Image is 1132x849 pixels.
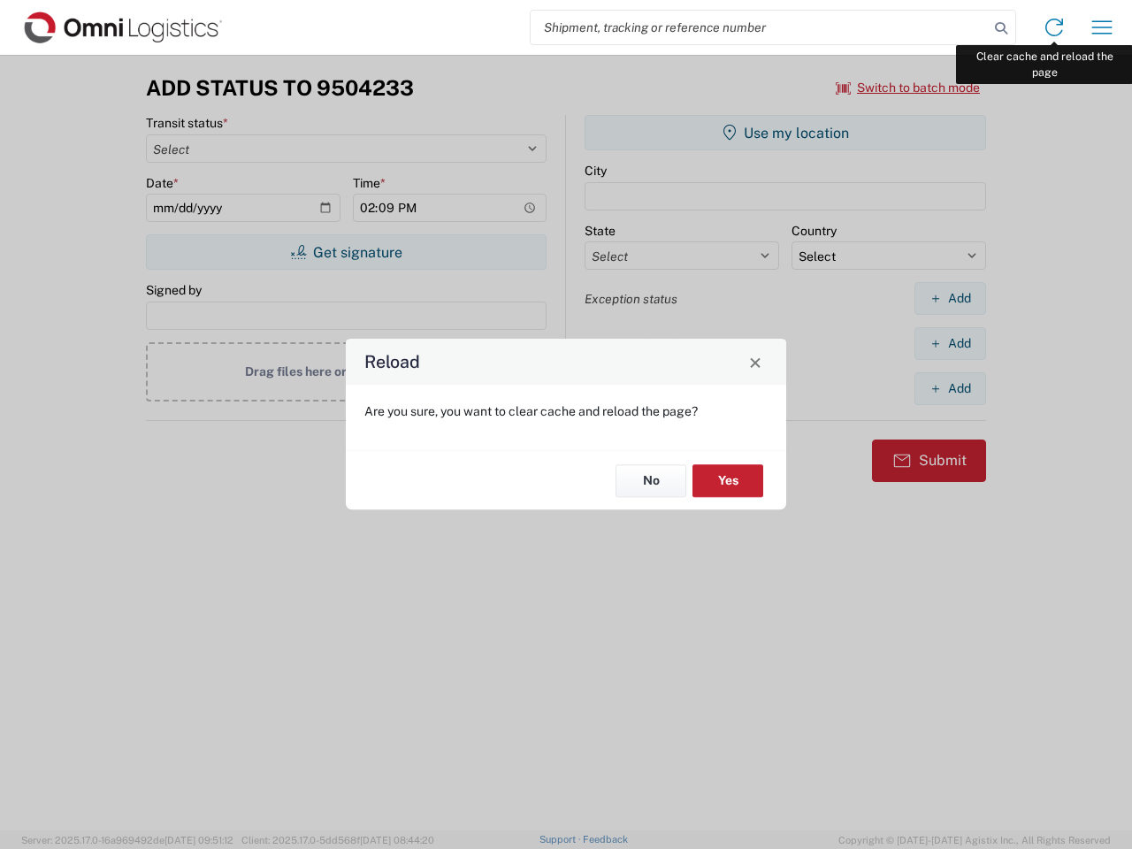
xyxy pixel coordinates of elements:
p: Are you sure, you want to clear cache and reload the page? [364,403,768,419]
input: Shipment, tracking or reference number [531,11,989,44]
button: No [616,464,686,497]
h4: Reload [364,349,420,375]
button: Close [743,349,768,374]
button: Yes [692,464,763,497]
